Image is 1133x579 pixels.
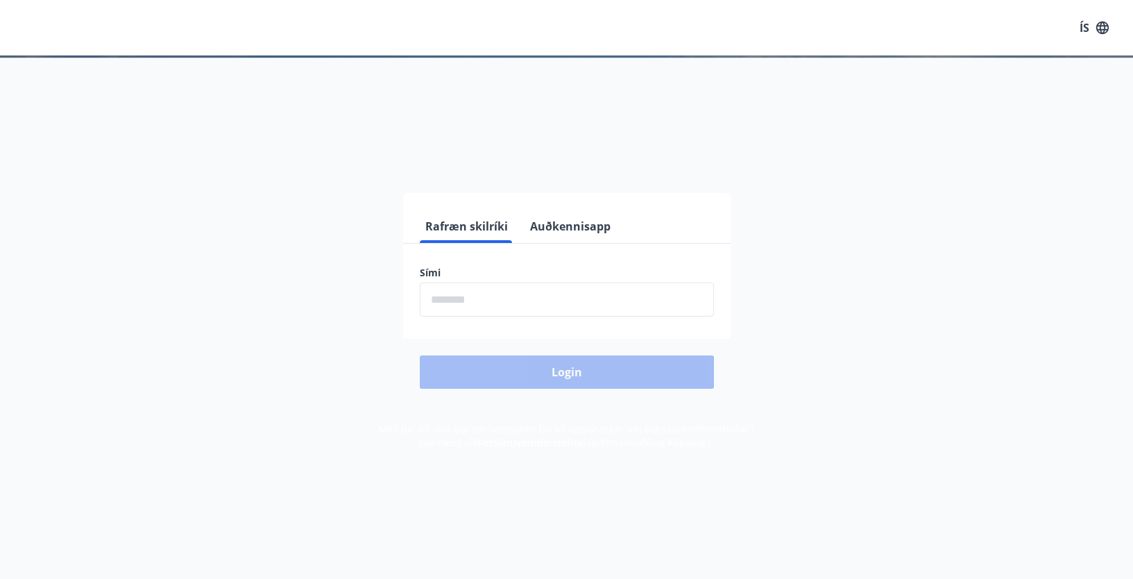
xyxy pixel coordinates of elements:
a: Persónuverndarstefna [478,436,582,449]
h1: Félagavefur, Starfsmannafélag Kópavogs [84,83,1050,136]
label: Sími [420,266,714,280]
button: Auðkennisapp [525,210,616,243]
span: Vinsamlegast skráðu þig inn með rafrænum skilríkjum eða Auðkennisappi. [349,148,785,165]
button: ÍS [1072,15,1116,40]
button: Rafræn skilríki [420,210,513,243]
span: Með því að skrá þig inn samþykkir þú að upplýsingar um þig séu meðhöndlaðar í samræmi við Starfsm... [378,422,755,449]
